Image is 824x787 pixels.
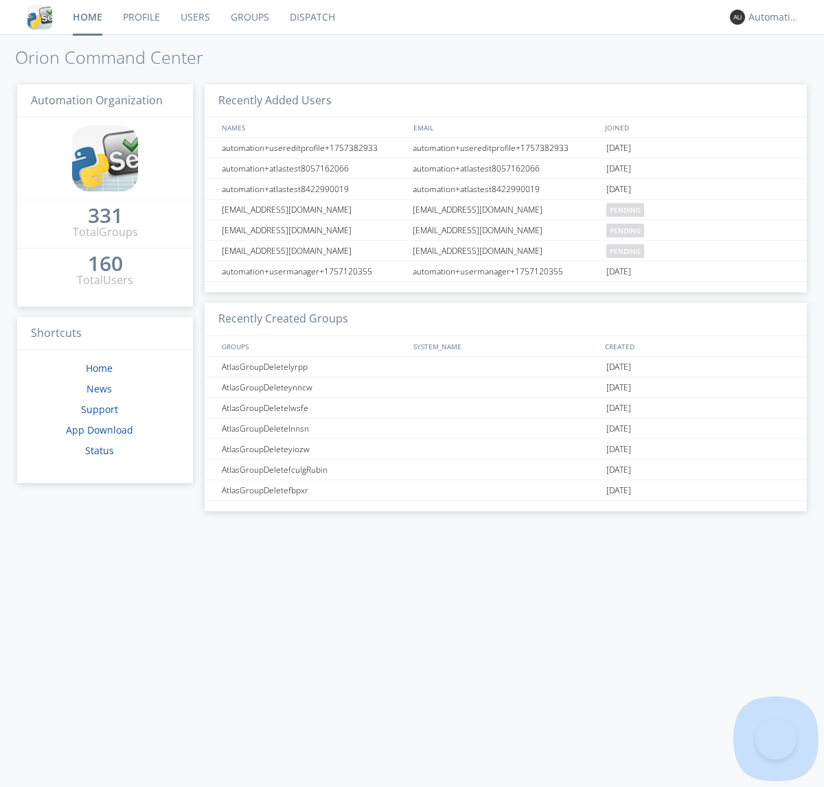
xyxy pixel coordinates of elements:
a: 331 [88,209,123,224]
span: [DATE] [606,460,631,480]
span: pending [606,244,644,258]
span: [DATE] [606,138,631,158]
div: [EMAIL_ADDRESS][DOMAIN_NAME] [409,241,603,261]
span: [DATE] [606,261,631,282]
div: Total Users [77,272,133,288]
div: 331 [88,209,123,222]
a: Support [81,403,118,416]
div: [EMAIL_ADDRESS][DOMAIN_NAME] [218,241,409,261]
a: automation+usermanager+1757120355automation+usermanager+1757120355[DATE] [205,261,807,282]
iframe: Toggle Customer Support [755,718,797,760]
div: automation+usermanager+1757120355 [218,261,409,281]
div: EMAIL [410,117,602,137]
a: AtlasGroupDeletelyrpp[DATE] [205,357,807,377]
a: AtlasGroupDeletefbpxr[DATE] [205,480,807,501]
div: AtlasGroupDeletelwsfe [218,398,409,418]
a: automation+atlastest8422990019automation+atlastest8422990019[DATE] [205,179,807,200]
div: AtlasGroupDeleteynncw [218,377,409,397]
a: [EMAIL_ADDRESS][DOMAIN_NAME][EMAIL_ADDRESS][DOMAIN_NAME]pending [205,200,807,220]
div: [EMAIL_ADDRESS][DOMAIN_NAME] [218,220,409,240]
div: JOINED [602,117,794,137]
span: [DATE] [606,480,631,501]
h3: Recently Created Groups [205,303,807,336]
a: Home [86,362,113,375]
a: AtlasGroupDeletelwsfe[DATE] [205,398,807,419]
div: automation+atlastest8422990019 [218,179,409,199]
span: [DATE] [606,377,631,398]
span: [DATE] [606,158,631,179]
a: AtlasGroupDeleteynncw[DATE] [205,377,807,398]
img: cddb5a64eb264b2086981ab96f4c1ba7 [72,126,138,191]
div: automation+atlastest8422990019 [409,179,603,199]
span: [DATE] [606,398,631,419]
a: AtlasGroupDeleteyiozw[DATE] [205,439,807,460]
div: SYSTEM_NAME [410,336,602,356]
img: cddb5a64eb264b2086981ab96f4c1ba7 [27,5,52,30]
a: automation+usereditprofile+1757382933automation+usereditprofile+1757382933[DATE] [205,138,807,158]
a: [EMAIL_ADDRESS][DOMAIN_NAME][EMAIL_ADDRESS][DOMAIN_NAME]pending [205,241,807,261]
a: automation+atlastest8057162066automation+atlastest8057162066[DATE] [205,158,807,179]
a: Status [85,444,114,457]
a: AtlasGroupDeletelnnsn[DATE] [205,419,807,439]
img: 373638.png [730,10,745,25]
span: [DATE] [606,357,631,377]
div: 160 [88,257,123,270]
div: GROUPS [218,336,407,356]
div: [EMAIL_ADDRESS][DOMAIN_NAME] [409,220,603,240]
div: [EMAIL_ADDRESS][DOMAIN_NAME] [409,200,603,220]
h3: Shortcuts [17,317,193,351]
div: AtlasGroupDeletefbpxr [218,480,409,500]
div: [EMAIL_ADDRESS][DOMAIN_NAME] [218,200,409,220]
span: Automation Organization [31,93,163,108]
div: AtlasGroupDeletefculgRubin [218,460,409,480]
div: NAMES [218,117,407,137]
div: automation+usermanager+1757120355 [409,261,603,281]
span: pending [606,224,644,237]
div: Automation+atlas0027 [748,10,800,24]
a: 160 [88,257,123,272]
div: CREATED [602,336,794,356]
div: AtlasGroupDeletelnnsn [218,419,409,438]
a: App Download [66,423,133,436]
div: automation+usereditprofile+1757382933 [409,138,603,158]
div: automation+atlastest8057162066 [218,158,409,178]
div: Total Groups [73,224,138,240]
a: News [87,382,112,395]
span: pending [606,203,644,217]
a: AtlasGroupDeletefculgRubin[DATE] [205,460,807,480]
div: AtlasGroupDeleteyiozw [218,439,409,459]
div: automation+usereditprofile+1757382933 [218,138,409,158]
div: automation+atlastest8057162066 [409,158,603,178]
span: [DATE] [606,179,631,200]
span: [DATE] [606,419,631,439]
div: AtlasGroupDeletelyrpp [218,357,409,377]
h3: Recently Added Users [205,84,807,118]
span: [DATE] [606,439,631,460]
a: [EMAIL_ADDRESS][DOMAIN_NAME][EMAIL_ADDRESS][DOMAIN_NAME]pending [205,220,807,241]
